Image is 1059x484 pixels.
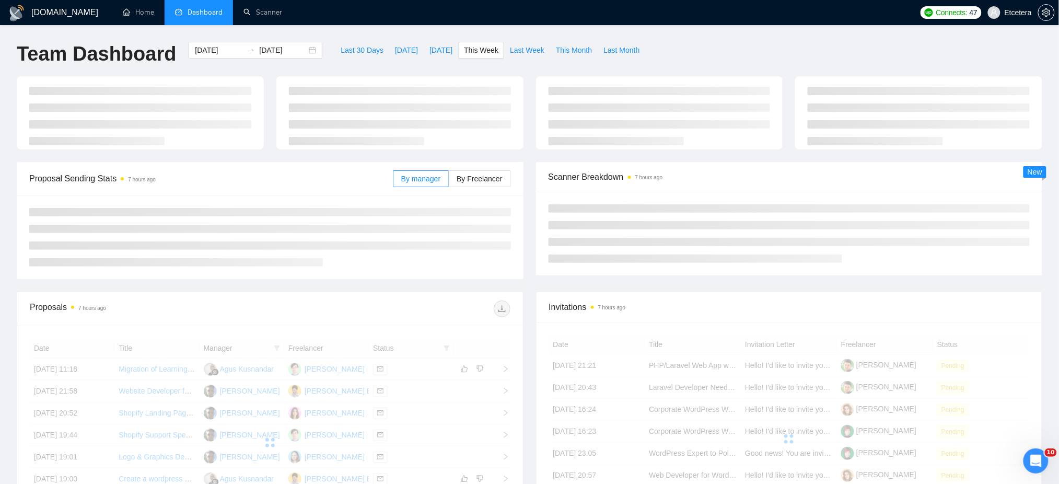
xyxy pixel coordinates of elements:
[188,8,223,17] span: Dashboard
[1023,448,1049,474] iframe: Intercom live chat
[925,8,933,17] img: upwork-logo.png
[598,42,645,59] button: Last Month
[247,46,255,54] span: to
[335,42,389,59] button: Last 30 Days
[991,9,998,16] span: user
[1039,8,1054,17] span: setting
[195,44,242,56] input: Start date
[1045,448,1057,457] span: 10
[17,42,176,66] h1: Team Dashboard
[970,7,977,18] span: 47
[389,42,424,59] button: [DATE]
[1038,8,1055,17] a: setting
[395,44,418,56] span: [DATE]
[78,305,106,311] time: 7 hours ago
[341,44,383,56] span: Last 30 Days
[175,8,182,16] span: dashboard
[128,177,156,182] time: 7 hours ago
[29,172,393,185] span: Proposal Sending Stats
[457,175,502,183] span: By Freelancer
[429,44,452,56] span: [DATE]
[8,5,25,21] img: logo
[549,170,1030,183] span: Scanner Breakdown
[598,305,626,310] time: 7 hours ago
[510,44,544,56] span: Last Week
[247,46,255,54] span: swap-right
[464,44,498,56] span: This Week
[259,44,307,56] input: End date
[550,42,598,59] button: This Month
[123,8,154,17] a: homeHome
[1038,4,1055,21] button: setting
[458,42,504,59] button: This Week
[549,301,1030,314] span: Invitations
[1028,168,1042,176] span: New
[936,7,968,18] span: Connects:
[243,8,282,17] a: searchScanner
[401,175,440,183] span: By manager
[504,42,550,59] button: Last Week
[30,301,270,317] div: Proposals
[603,44,639,56] span: Last Month
[556,44,592,56] span: This Month
[424,42,458,59] button: [DATE]
[635,175,663,180] time: 7 hours ago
